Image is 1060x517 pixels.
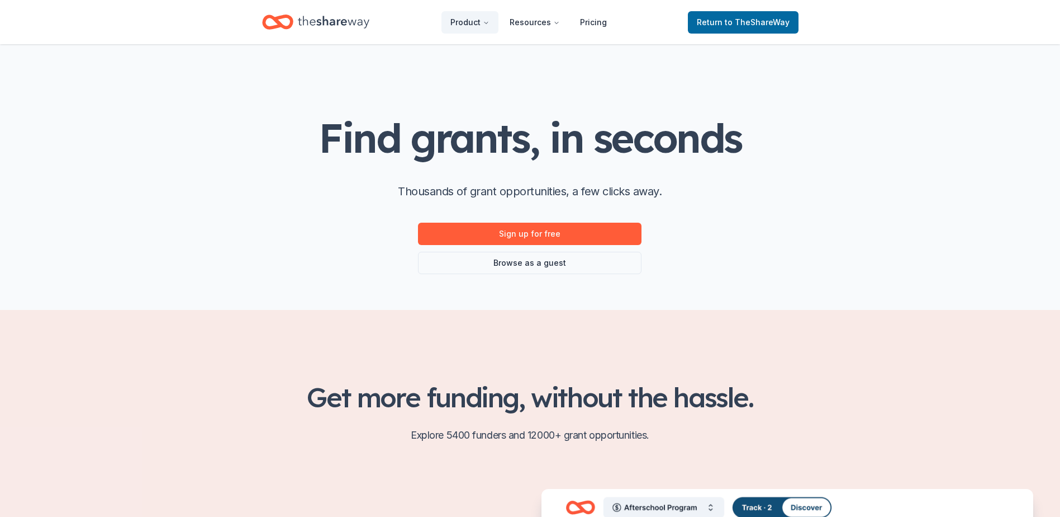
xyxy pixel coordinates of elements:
[688,11,798,34] a: Returnto TheShareWay
[501,11,569,34] button: Resources
[571,11,616,34] a: Pricing
[441,9,616,35] nav: Main
[697,16,790,29] span: Return
[418,252,641,274] a: Browse as a guest
[262,426,798,444] p: Explore 5400 funders and 12000+ grant opportunities.
[319,116,741,160] h1: Find grants, in seconds
[262,9,369,35] a: Home
[725,17,790,27] span: to TheShareWay
[398,182,662,200] p: Thousands of grant opportunities, a few clicks away.
[262,382,798,413] h2: Get more funding, without the hassle.
[441,11,498,34] button: Product
[418,223,641,245] a: Sign up for free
